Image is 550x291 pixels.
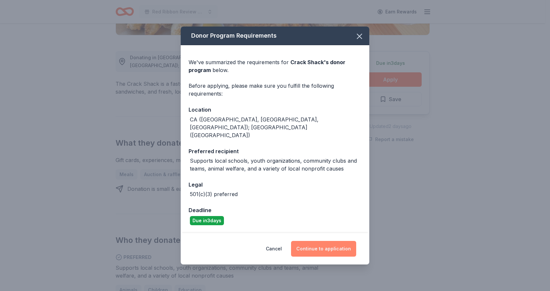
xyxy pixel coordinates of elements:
div: Before applying, please make sure you fulfill the following requirements: [189,82,361,98]
div: 501(c)(3) preferred [190,190,238,198]
div: We've summarized the requirements for below. [189,58,361,74]
div: Deadline [189,206,361,214]
div: Supports local schools, youth organizations, community clubs and teams, animal welfare, and a var... [190,157,361,173]
div: Due in 3 days [190,216,224,225]
div: Location [189,105,361,114]
div: CA ([GEOGRAPHIC_DATA], [GEOGRAPHIC_DATA], [GEOGRAPHIC_DATA]); [GEOGRAPHIC_DATA] ([GEOGRAPHIC_DATA]) [190,116,361,139]
div: Donor Program Requirements [181,27,369,45]
div: Legal [189,180,361,189]
button: Continue to application [291,241,356,257]
button: Cancel [266,241,282,257]
div: Preferred recipient [189,147,361,155]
